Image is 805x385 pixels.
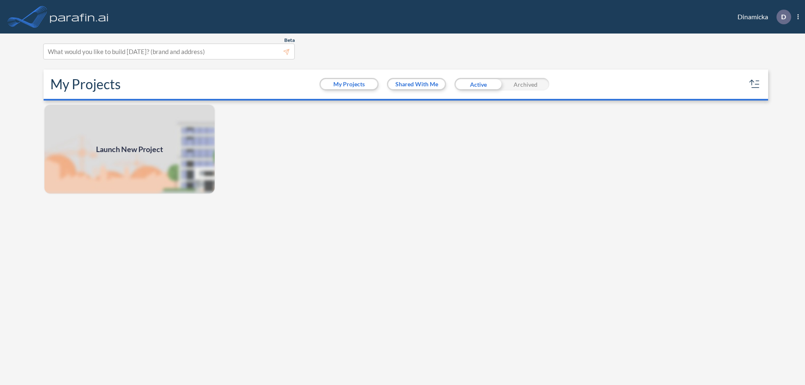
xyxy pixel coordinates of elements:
[50,76,121,92] h2: My Projects
[96,144,163,155] span: Launch New Project
[502,78,549,90] div: Archived
[725,10,799,24] div: Dinamicka
[48,8,110,25] img: logo
[44,104,216,194] a: Launch New Project
[781,13,786,21] p: D
[748,78,761,91] button: sort
[44,104,216,194] img: add
[454,78,502,90] div: Active
[388,79,445,89] button: Shared With Me
[321,79,377,89] button: My Projects
[284,37,295,44] span: Beta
